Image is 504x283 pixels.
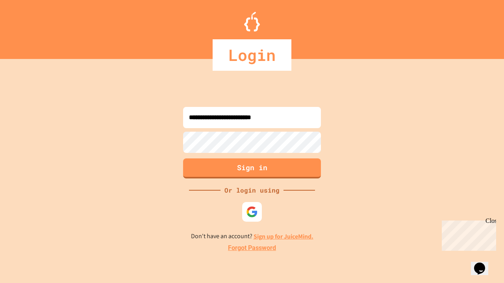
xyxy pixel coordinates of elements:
button: Sign in [183,158,321,178]
a: Sign up for JuiceMind. [254,232,313,241]
div: Login [213,39,291,71]
iframe: chat widget [471,252,496,275]
div: Chat with us now!Close [3,3,54,50]
iframe: chat widget [439,217,496,251]
div: Or login using [220,186,283,195]
img: Logo.svg [244,12,260,31]
p: Don't have an account? [191,232,313,241]
img: google-icon.svg [246,206,258,218]
a: Forgot Password [228,243,276,253]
